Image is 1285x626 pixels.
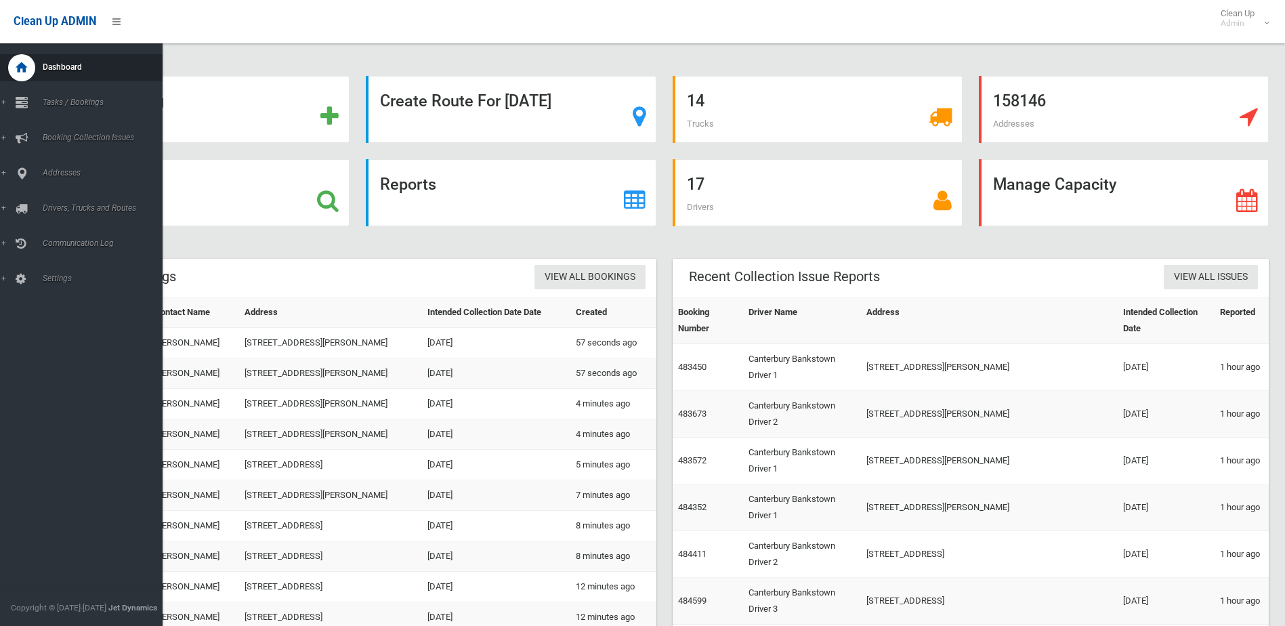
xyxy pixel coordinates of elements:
span: Settings [39,274,173,283]
td: 12 minutes ago [570,572,656,602]
td: 8 minutes ago [570,511,656,541]
td: [STREET_ADDRESS][PERSON_NAME] [861,484,1117,531]
td: 1 hour ago [1215,578,1269,625]
span: Tasks / Bookings [39,98,173,107]
td: [PERSON_NAME] [149,358,239,389]
td: Canterbury Bankstown Driver 1 [743,438,862,484]
td: [DATE] [422,541,570,572]
a: 483572 [678,455,707,465]
td: 1 hour ago [1215,484,1269,531]
th: Intended Collection Date Date [422,297,570,328]
a: View All Bookings [534,265,646,290]
a: 484599 [678,596,707,606]
td: [STREET_ADDRESS][PERSON_NAME] [239,419,422,450]
th: Intended Collection Date [1118,297,1215,344]
strong: Manage Capacity [993,175,1116,194]
td: [STREET_ADDRESS] [239,541,422,572]
td: [DATE] [1118,531,1215,578]
td: [PERSON_NAME] [149,450,239,480]
td: [PERSON_NAME] [149,572,239,602]
span: Clean Up ADMIN [14,15,96,28]
td: [DATE] [1118,578,1215,625]
td: [DATE] [1118,484,1215,531]
a: View All Issues [1164,265,1258,290]
td: [STREET_ADDRESS][PERSON_NAME] [239,389,422,419]
span: Copyright © [DATE]-[DATE] [11,603,106,612]
th: Created [570,297,656,328]
td: [STREET_ADDRESS] [239,450,422,480]
strong: 17 [687,175,704,194]
a: Search [60,159,350,226]
span: Drivers, Trucks and Routes [39,203,173,213]
a: 158146 Addresses [979,76,1269,143]
td: [DATE] [1118,438,1215,484]
td: 57 seconds ago [570,358,656,389]
strong: Create Route For [DATE] [380,91,551,110]
a: 483450 [678,362,707,372]
td: [DATE] [422,358,570,389]
a: Add Booking [60,76,350,143]
td: [DATE] [422,419,570,450]
td: 1 hour ago [1215,438,1269,484]
td: 57 seconds ago [570,328,656,358]
td: 8 minutes ago [570,541,656,572]
td: [PERSON_NAME] [149,480,239,511]
td: 7 minutes ago [570,480,656,511]
td: [DATE] [422,328,570,358]
span: Communication Log [39,238,173,248]
a: Manage Capacity [979,159,1269,226]
td: [STREET_ADDRESS][PERSON_NAME] [861,438,1117,484]
td: [DATE] [422,480,570,511]
small: Admin [1221,18,1255,28]
strong: 158146 [993,91,1046,110]
td: Canterbury Bankstown Driver 2 [743,531,862,578]
td: Canterbury Bankstown Driver 1 [743,344,862,391]
td: [STREET_ADDRESS] [861,578,1117,625]
td: [PERSON_NAME] [149,389,239,419]
td: Canterbury Bankstown Driver 2 [743,391,862,438]
a: 484352 [678,502,707,512]
td: 5 minutes ago [570,450,656,480]
a: Create Route For [DATE] [366,76,656,143]
td: [STREET_ADDRESS] [239,511,422,541]
td: Canterbury Bankstown Driver 1 [743,484,862,531]
td: [STREET_ADDRESS] [861,531,1117,578]
strong: Reports [380,175,436,194]
td: Canterbury Bankstown Driver 3 [743,578,862,625]
td: [PERSON_NAME] [149,419,239,450]
a: 484411 [678,549,707,559]
th: Reported [1215,297,1269,344]
a: 17 Drivers [673,159,963,226]
td: [STREET_ADDRESS][PERSON_NAME] [239,328,422,358]
td: [DATE] [1118,344,1215,391]
a: 14 Trucks [673,76,963,143]
td: [DATE] [422,389,570,419]
span: Drivers [687,202,714,212]
td: [STREET_ADDRESS][PERSON_NAME] [239,480,422,511]
span: Dashboard [39,62,173,72]
td: [DATE] [422,450,570,480]
th: Driver Name [743,297,862,344]
header: Recent Collection Issue Reports [673,264,896,290]
th: Contact Name [149,297,239,328]
td: [STREET_ADDRESS][PERSON_NAME] [239,358,422,389]
a: 483673 [678,409,707,419]
td: 1 hour ago [1215,531,1269,578]
td: [PERSON_NAME] [149,541,239,572]
td: 1 hour ago [1215,344,1269,391]
span: Addresses [39,168,173,178]
strong: 14 [687,91,704,110]
td: [PERSON_NAME] [149,511,239,541]
span: Booking Collection Issues [39,133,173,142]
td: [STREET_ADDRESS][PERSON_NAME] [861,391,1117,438]
td: [STREET_ADDRESS] [239,572,422,602]
td: [DATE] [1118,391,1215,438]
th: Booking Number [673,297,743,344]
span: Trucks [687,119,714,129]
strong: Jet Dynamics [108,603,157,612]
span: Addresses [993,119,1034,129]
th: Address [861,297,1117,344]
th: Address [239,297,422,328]
span: Clean Up [1214,8,1268,28]
td: [STREET_ADDRESS][PERSON_NAME] [861,344,1117,391]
